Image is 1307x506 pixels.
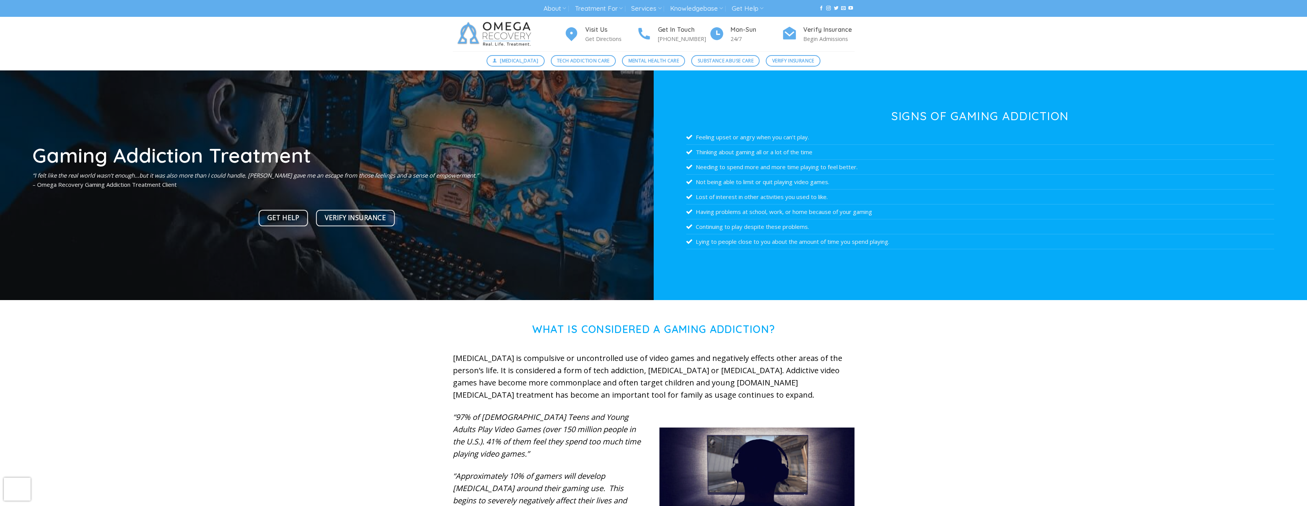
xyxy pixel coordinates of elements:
[585,34,636,43] p: Get Directions
[686,234,1274,249] li: Lying to people close to you about the amount of time you spend playing.
[819,6,824,11] a: Follow on Facebook
[686,204,1274,219] li: Having problems at school, work, or home because of your gaming
[686,219,1274,234] li: Continuing to play despite these problems.
[564,25,636,44] a: Visit Us Get Directions
[267,212,299,223] span: Get Help
[628,57,679,64] span: Mental Health Care
[259,210,308,226] a: Get Help
[500,57,538,64] span: [MEDICAL_DATA]
[803,25,855,35] h4: Verify Insurance
[834,6,838,11] a: Follow on Twitter
[575,2,623,16] a: Treatment For
[453,352,855,401] p: [MEDICAL_DATA] is compulsive or uncontrolled use of video games and negatively effects other area...
[557,57,610,64] span: Tech Addiction Care
[803,34,855,43] p: Begin Admissions
[698,57,754,64] span: Substance Abuse Care
[826,6,831,11] a: Follow on Instagram
[841,6,846,11] a: Send us an email
[731,34,782,43] p: 24/7
[686,130,1274,145] li: Feeling upset or angry when you can’t play.
[848,6,853,11] a: Follow on YouTube
[670,2,723,16] a: Knowledgebase
[691,55,760,67] a: Substance Abuse Care
[544,2,566,16] a: About
[636,25,709,44] a: Get In Touch [PHONE_NUMBER]
[731,25,782,35] h4: Mon-Sun
[316,210,395,226] a: Verify Insurance
[772,57,814,64] span: Verify Insurance
[33,171,621,189] p: – Omega Recovery Gaming Addiction Treatment Client
[782,25,855,44] a: Verify Insurance Begin Admissions
[732,2,763,16] a: Get Help
[33,145,621,165] h1: Gaming Addiction Treatment
[686,110,1274,122] h3: Signs of Gaming Addiction
[33,171,479,179] em: “I felt like the real world wasn’t enough…but it was also more than I could handle. [PERSON_NAME]...
[686,189,1274,204] li: Lost of interest in other activities you used to like.
[766,55,820,67] a: Verify Insurance
[453,17,539,51] img: Omega Recovery
[453,323,855,336] h1: What is Considered a Gaming Addiction?
[658,25,709,35] h4: Get In Touch
[631,2,661,16] a: Services
[658,34,709,43] p: [PHONE_NUMBER]
[325,212,386,223] span: Verify Insurance
[551,55,616,67] a: Tech Addiction Care
[686,175,1274,189] li: Not being able to limit or quit playing video games.
[585,25,636,35] h4: Visit Us
[487,55,545,67] a: [MEDICAL_DATA]
[686,145,1274,160] li: Thinking about gaming all or a lot of the time
[453,412,641,459] em: “97% of [DEMOGRAPHIC_DATA] Teens and Young Adults Play Video Games (over 150 million people in th...
[622,55,685,67] a: Mental Health Care
[686,160,1274,175] li: Needing to spend more and more time playing to feel better.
